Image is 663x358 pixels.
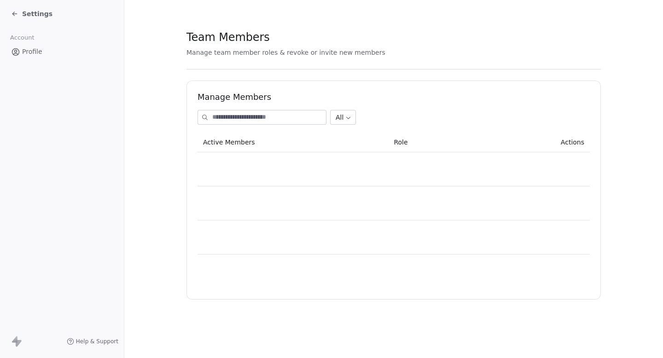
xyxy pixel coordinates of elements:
span: Team Members [186,30,270,44]
a: Settings [11,9,52,18]
span: Manage team member roles & revoke or invite new members [186,49,385,56]
span: Role [394,139,407,146]
h1: Manage Members [198,92,590,103]
span: Help & Support [76,338,118,345]
a: Help & Support [67,338,118,345]
span: Actions [561,139,584,146]
span: Profile [22,47,42,57]
span: Account [6,31,38,45]
span: Settings [22,9,52,18]
span: Active Members [203,139,255,146]
a: Profile [7,44,116,59]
